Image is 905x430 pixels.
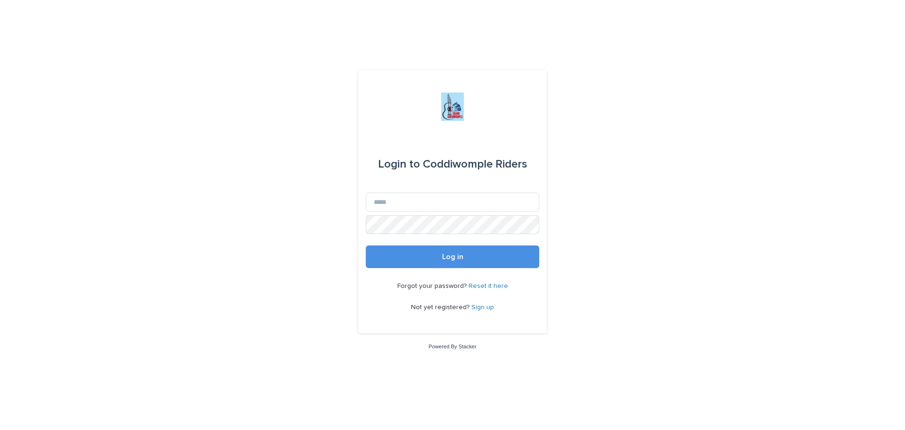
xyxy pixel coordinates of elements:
span: Log in [442,253,463,261]
a: Powered By Stacker [428,344,476,349]
span: Forgot your password? [397,283,469,289]
a: Reset it here [469,283,508,289]
div: Coddiwomple Riders [378,151,527,177]
a: Sign up [471,304,494,311]
button: Log in [366,245,539,268]
span: Login to [378,159,420,170]
span: Not yet registered? [411,304,471,311]
img: jxsLJbdS1eYBI7rVAS4p [441,93,464,121]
